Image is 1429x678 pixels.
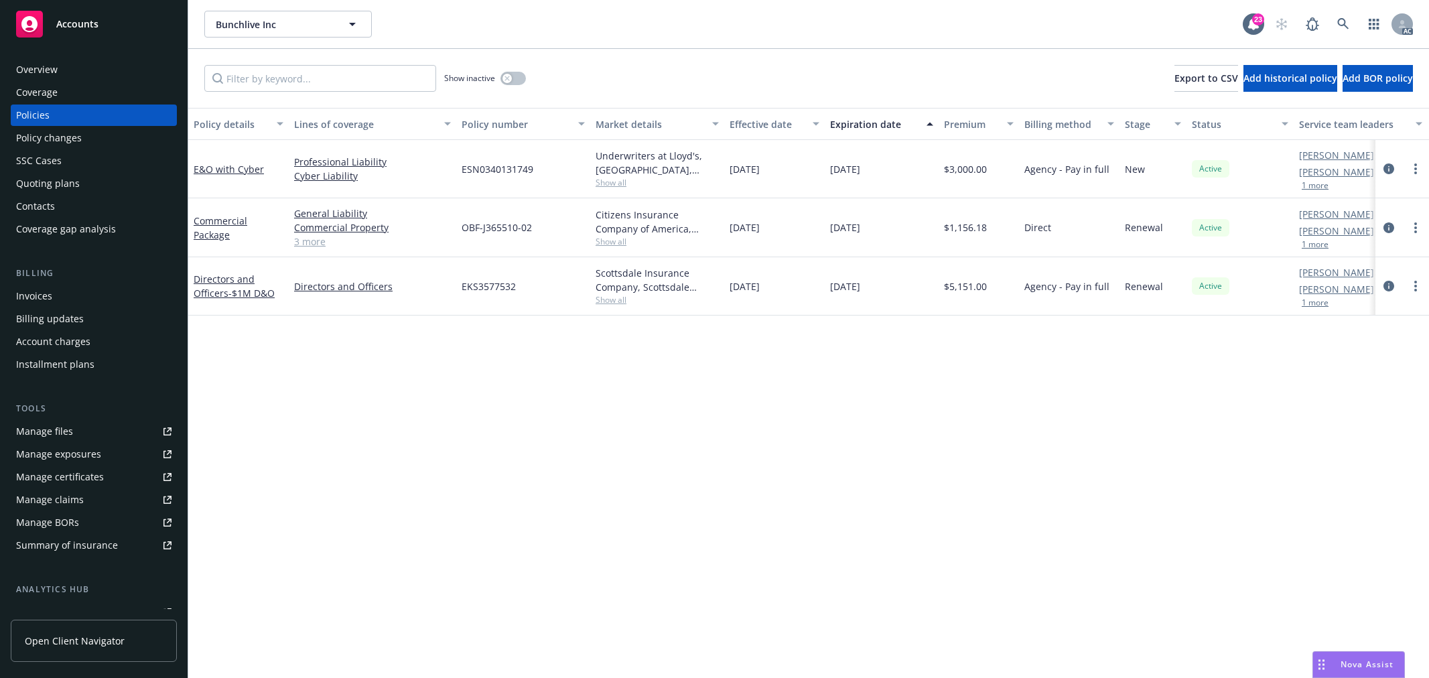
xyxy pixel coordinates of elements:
[11,535,177,556] a: Summary of insurance
[11,444,177,465] a: Manage exposures
[294,117,436,131] div: Lines of coverage
[56,19,98,29] span: Accounts
[830,117,918,131] div: Expiration date
[1019,108,1119,140] button: Billing method
[25,634,125,648] span: Open Client Navigator
[294,220,451,234] a: Commercial Property
[1312,651,1405,678] button: Nova Assist
[462,220,532,234] span: OBF-J365510-02
[1408,278,1424,294] a: more
[1299,265,1374,279] a: [PERSON_NAME]
[825,108,939,140] button: Expiration date
[16,354,94,375] div: Installment plans
[462,279,516,293] span: EKS3577532
[596,117,704,131] div: Market details
[1381,220,1397,236] a: circleInformation
[1299,224,1374,238] a: [PERSON_NAME]
[462,162,533,176] span: ESN0340131749
[730,279,760,293] span: [DATE]
[11,512,177,533] a: Manage BORs
[11,602,177,623] a: Loss summary generator
[16,59,58,80] div: Overview
[11,583,177,596] div: Analytics hub
[1024,220,1051,234] span: Direct
[596,149,719,177] div: Underwriters at Lloyd's, [GEOGRAPHIC_DATA], [PERSON_NAME] of London, CFC Underwriting
[194,214,247,241] a: Commercial Package
[1408,161,1424,177] a: more
[1174,65,1238,92] button: Export to CSV
[596,266,719,294] div: Scottsdale Insurance Company, Scottsdale Insurance Company (Nationwide), RT Specialty Insurance S...
[11,105,177,126] a: Policies
[1302,299,1329,307] button: 1 more
[730,117,805,131] div: Effective date
[1174,72,1238,84] span: Export to CSV
[456,108,590,140] button: Policy number
[11,402,177,415] div: Tools
[1192,117,1274,131] div: Status
[11,308,177,330] a: Billing updates
[1243,72,1337,84] span: Add historical policy
[11,59,177,80] a: Overview
[11,354,177,375] a: Installment plans
[11,331,177,352] a: Account charges
[216,17,332,31] span: Bunchlive Inc
[1024,279,1109,293] span: Agency - Pay in full
[1330,11,1357,38] a: Search
[1024,162,1109,176] span: Agency - Pay in full
[1252,13,1264,25] div: 23
[1186,108,1294,140] button: Status
[1381,161,1397,177] a: circleInformation
[1125,220,1163,234] span: Renewal
[1341,659,1393,670] span: Nova Assist
[294,234,451,249] a: 3 more
[1381,278,1397,294] a: circleInformation
[1343,72,1413,84] span: Add BOR policy
[1408,220,1424,236] a: more
[11,421,177,442] a: Manage files
[444,72,495,84] span: Show inactive
[16,535,118,556] div: Summary of insurance
[11,82,177,103] a: Coverage
[16,421,73,442] div: Manage files
[188,108,289,140] button: Policy details
[596,177,719,188] span: Show all
[289,108,456,140] button: Lines of coverage
[204,65,436,92] input: Filter by keyword...
[228,287,275,299] span: - $1M D&O
[730,162,760,176] span: [DATE]
[596,236,719,247] span: Show all
[1299,282,1374,296] a: [PERSON_NAME]
[1302,241,1329,249] button: 1 more
[1313,652,1330,677] div: Drag to move
[16,444,101,465] div: Manage exposures
[1343,65,1413,92] button: Add BOR policy
[462,117,570,131] div: Policy number
[16,218,116,240] div: Coverage gap analysis
[1024,117,1099,131] div: Billing method
[11,173,177,194] a: Quoting plans
[590,108,724,140] button: Market details
[16,308,84,330] div: Billing updates
[16,173,80,194] div: Quoting plans
[724,108,825,140] button: Effective date
[830,220,860,234] span: [DATE]
[16,285,52,307] div: Invoices
[1197,163,1224,175] span: Active
[16,196,55,217] div: Contacts
[1302,182,1329,190] button: 1 more
[1268,11,1295,38] a: Start snowing
[944,279,987,293] span: $5,151.00
[16,150,62,172] div: SSC Cases
[1125,117,1166,131] div: Stage
[944,117,999,131] div: Premium
[11,218,177,240] a: Coverage gap analysis
[294,206,451,220] a: General Liability
[939,108,1019,140] button: Premium
[11,196,177,217] a: Contacts
[1197,222,1224,234] span: Active
[1294,108,1428,140] button: Service team leaders
[294,155,451,169] a: Professional Liability
[204,11,372,38] button: Bunchlive Inc
[11,127,177,149] a: Policy changes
